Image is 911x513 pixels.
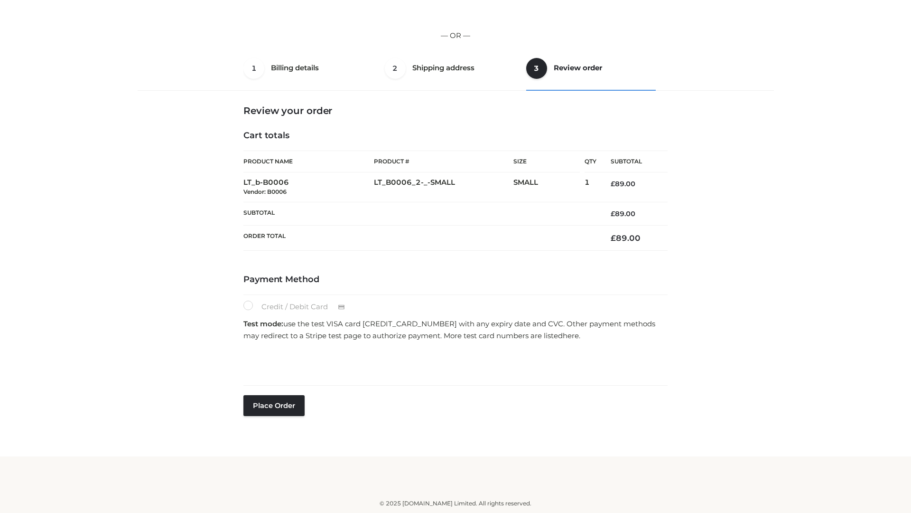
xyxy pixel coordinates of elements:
a: here [563,331,579,340]
th: Subtotal [243,202,596,225]
th: Order Total [243,226,596,251]
bdi: 89.00 [611,180,635,188]
p: — OR — [141,29,770,42]
span: £ [611,180,615,188]
td: LT_B0006_2-_-SMALL [374,172,513,202]
th: Subtotal [596,151,668,172]
td: LT_b-B0006 [243,172,374,202]
h4: Cart totals [243,131,668,141]
h3: Review your order [243,105,668,116]
span: £ [611,233,616,243]
bdi: 89.00 [611,209,635,218]
bdi: 89.00 [611,233,641,243]
small: Vendor: B0006 [243,188,287,195]
iframe: Secure payment input frame [242,345,666,380]
th: Product # [374,151,513,172]
label: Credit / Debit Card [243,301,355,313]
p: use the test VISA card [CREDIT_CARD_NUMBER] with any expiry date and CVC. Other payment methods m... [243,318,668,342]
span: £ [611,209,615,218]
button: Place order [243,395,305,416]
th: Qty [585,151,596,172]
th: Product Name [243,151,374,172]
img: Credit / Debit Card [333,302,350,313]
div: © 2025 [DOMAIN_NAME] Limited. All rights reserved. [141,499,770,508]
h4: Payment Method [243,275,668,285]
td: SMALL [513,172,585,202]
strong: Test mode: [243,319,283,328]
th: Size [513,151,580,172]
td: 1 [585,172,596,202]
